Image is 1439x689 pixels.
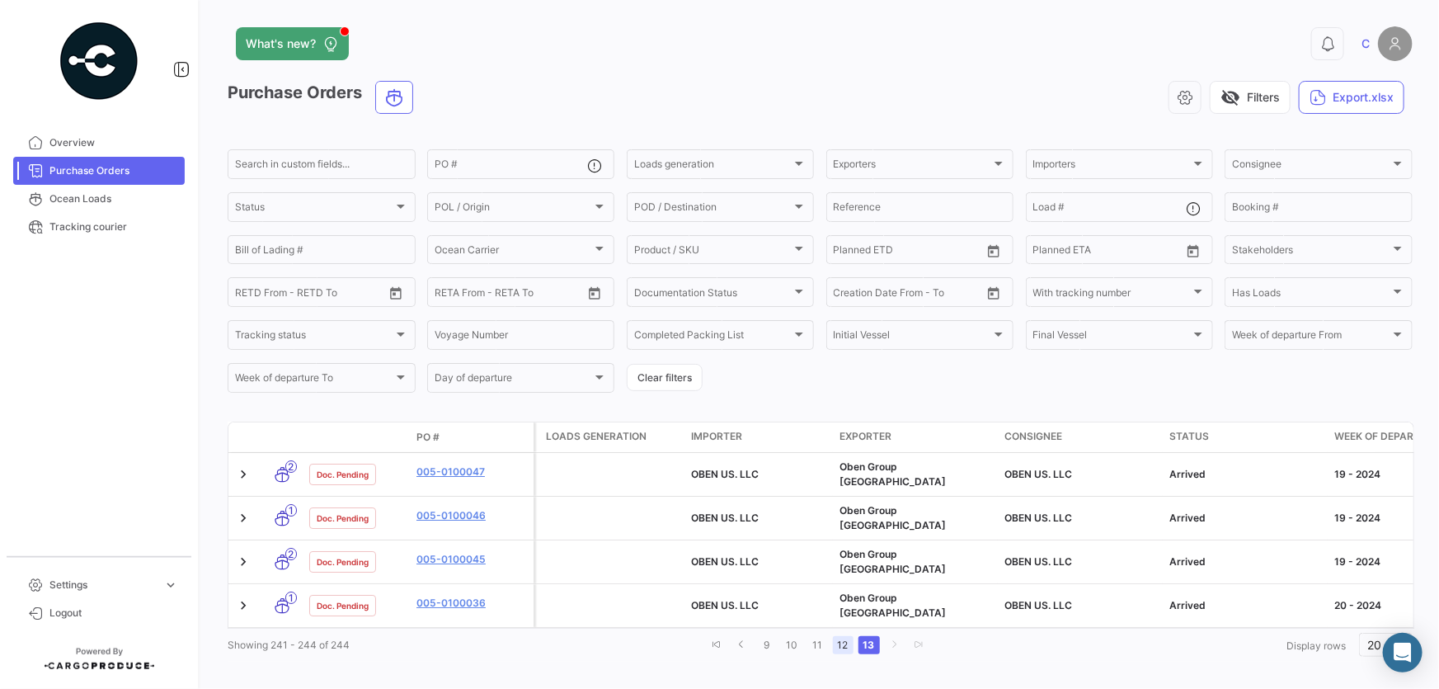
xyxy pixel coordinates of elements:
span: With tracking number [1033,289,1192,300]
span: OBEN US. LLC [1004,555,1072,568]
input: To [868,247,939,258]
span: Exporters [834,161,992,172]
button: Open calendar [383,281,408,305]
span: OBEN US. LLC [691,512,759,524]
span: Consignee [1232,161,1390,172]
span: Purchase Orders [49,163,178,178]
a: 11 [808,636,828,654]
button: Open calendar [981,281,1006,305]
span: 2 [285,548,297,560]
datatable-header-cell: Doc. Status [303,431,410,444]
a: 10 [782,636,803,654]
a: 005-0100036 [416,596,527,611]
span: C [1361,35,1370,52]
datatable-header-cell: Status [1163,422,1328,452]
span: Tracking status [235,332,393,343]
span: Oben Group Perú [839,460,946,488]
a: Expand/Collapse Row [235,554,252,570]
span: POD / Destination [634,204,792,215]
span: Display rows [1286,639,1346,652]
span: PO # [416,430,440,445]
li: page 9 [755,631,779,659]
span: Oben Group Perú [839,548,946,575]
li: page 13 [856,631,882,659]
span: Loads generation [634,161,792,172]
div: Arrived [1169,511,1321,526]
span: OBEN US. LLC [1004,599,1072,611]
a: Purchase Orders [13,157,185,185]
li: page 10 [779,631,806,659]
datatable-header-cell: Consignee [998,422,1163,452]
a: Tracking courier [13,213,185,241]
span: Stakeholders [1232,247,1390,258]
a: 005-0100047 [416,465,527,479]
button: Clear filters [627,364,703,391]
span: OBEN US. LLC [1004,512,1072,524]
a: Ocean Loads [13,185,185,213]
span: Oben Group Perú [839,592,946,619]
li: page 11 [806,631,830,659]
span: Has Loads [1232,289,1390,300]
input: From [834,289,857,300]
button: Open calendar [981,238,1006,263]
div: Arrived [1169,467,1321,482]
span: Week of departure To [235,375,393,386]
datatable-header-cell: Exporter [833,422,998,452]
a: Expand/Collapse Row [235,510,252,526]
img: placeholder-user.png [1378,26,1413,61]
input: From [235,289,258,300]
span: 1 [285,592,297,604]
datatable-header-cell: Loads generation [536,422,684,452]
span: POL / Origin [435,204,593,215]
span: Loads generation [546,429,647,444]
span: visibility_off [1220,87,1240,107]
span: OBEN US. LLC [691,599,759,611]
span: Week of departure From [1232,332,1390,343]
span: Status [1169,429,1209,444]
button: visibility_offFilters [1210,81,1291,114]
span: Final Vessel [1033,332,1192,343]
datatable-header-cell: Importer [684,422,833,452]
span: Day of departure [435,375,593,386]
input: From [1033,247,1056,258]
a: Expand/Collapse Row [235,597,252,614]
span: Documentation Status [634,289,792,300]
span: Consignee [1004,429,1062,444]
button: Export.xlsx [1299,81,1404,114]
a: go to last page [910,636,929,654]
input: To [1068,247,1139,258]
span: Importer [691,429,742,444]
span: Doc. Pending [317,512,369,525]
span: Doc. Pending [317,468,369,481]
div: Arrived [1169,598,1321,613]
span: 2 [285,460,297,473]
a: 12 [833,636,854,654]
span: Settings [49,578,157,592]
img: powered-by.png [58,20,140,102]
h3: Purchase Orders [228,81,418,114]
span: OBEN US. LLC [691,468,759,480]
span: Completed Packing List [634,332,792,343]
span: Exporter [839,429,891,444]
datatable-header-cell: Transport mode [261,431,303,444]
span: Showing 241 - 244 of 244 [228,639,350,651]
span: 1 [285,504,297,517]
datatable-header-cell: PO # [410,423,534,451]
button: Open calendar [1181,238,1206,263]
div: Abrir Intercom Messenger [1383,633,1423,672]
button: What's new? [236,27,349,60]
input: To [270,289,341,300]
input: To [469,289,540,300]
span: OBEN US. LLC [691,555,759,568]
span: Initial Vessel [834,332,992,343]
a: Overview [13,129,185,157]
span: What's new? [246,35,316,52]
input: From [834,247,857,258]
span: Importers [1033,161,1192,172]
button: Ocean [376,82,412,113]
span: Overview [49,135,178,150]
span: expand_more [163,578,178,592]
input: To [868,289,939,300]
button: Open calendar [582,281,607,305]
span: 20 [1368,638,1382,652]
